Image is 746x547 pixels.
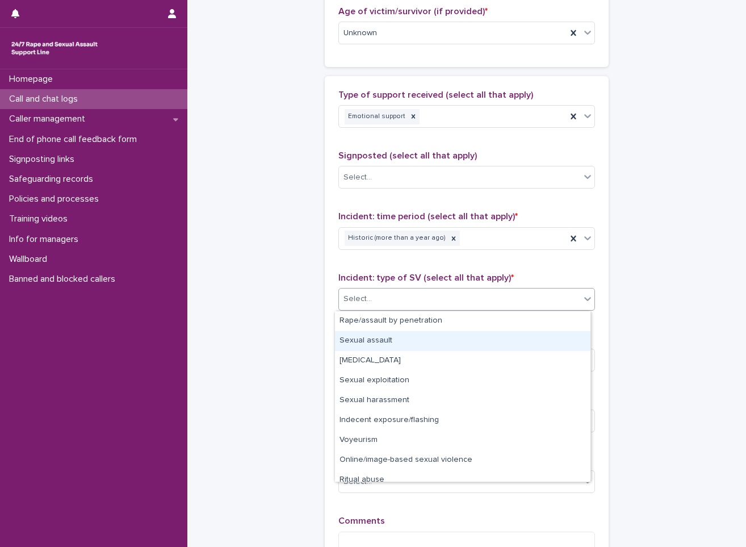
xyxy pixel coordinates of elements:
p: Wallboard [5,254,56,265]
div: Sexual harassment [335,391,590,411]
div: Voyeurism [335,431,590,450]
p: Call and chat logs [5,94,87,105]
div: Indecent exposure/flashing [335,411,590,431]
p: Banned and blocked callers [5,274,124,285]
p: Training videos [5,214,77,224]
div: Sexual assault [335,331,590,351]
div: Rape/assault by penetration [335,311,590,331]
span: Unknown [343,27,377,39]
p: End of phone call feedback form [5,134,146,145]
p: Caller management [5,114,94,124]
div: Ritual abuse [335,470,590,490]
div: Sexual exploitation [335,371,590,391]
span: Comments [338,516,385,525]
div: Emotional support [345,109,407,124]
span: Age of victim/survivor (if provided) [338,7,488,16]
div: Select... [343,172,372,183]
img: rhQMoQhaT3yELyF149Cw [9,37,100,60]
p: Safeguarding records [5,174,102,185]
span: Incident: type of SV (select all that apply) [338,273,514,282]
div: Historic (more than a year ago) [345,231,447,246]
p: Info for managers [5,234,87,245]
span: Type of support received (select all that apply) [338,90,533,99]
p: Policies and processes [5,194,108,204]
div: Select... [343,293,372,305]
div: Online/image-based sexual violence [335,450,590,470]
div: Child sexual abuse [335,351,590,371]
span: Incident: time period (select all that apply) [338,212,518,221]
span: Signposted (select all that apply) [338,151,477,160]
p: Homepage [5,74,62,85]
p: Signposting links [5,154,83,165]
